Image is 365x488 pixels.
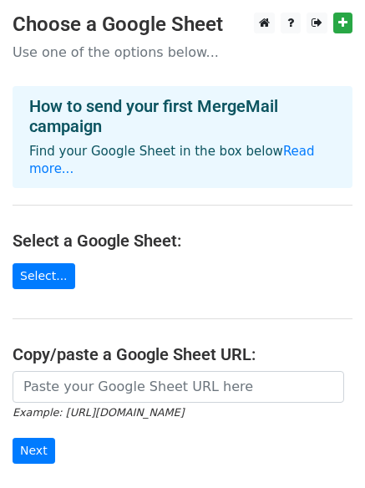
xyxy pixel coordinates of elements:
[13,406,184,419] small: Example: [URL][DOMAIN_NAME]
[13,43,352,61] p: Use one of the options below...
[13,263,75,289] a: Select...
[13,231,352,251] h4: Select a Google Sheet:
[13,371,344,403] input: Paste your Google Sheet URL here
[13,13,352,37] h3: Choose a Google Sheet
[29,96,336,136] h4: How to send your first MergeMail campaign
[13,344,352,364] h4: Copy/paste a Google Sheet URL:
[29,144,315,176] a: Read more...
[13,438,55,464] input: Next
[29,143,336,178] p: Find your Google Sheet in the box below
